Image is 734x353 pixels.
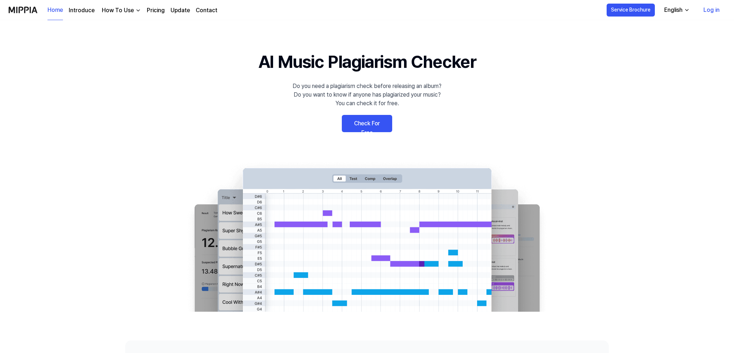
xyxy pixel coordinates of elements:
a: Check For Free [342,115,392,132]
button: Service Brochure [607,4,655,17]
img: down [135,8,141,13]
button: How To Use [100,6,141,15]
button: English [658,3,694,17]
a: Introduce [69,6,95,15]
div: Do you need a plagiarism check before releasing an album? Do you want to know if anyone has plagi... [293,82,441,108]
a: Pricing [147,6,165,15]
div: How To Use [100,6,135,15]
a: Contact [196,6,217,15]
img: main Image [180,161,554,312]
h1: AI Music Plagiarism Checker [258,49,476,75]
a: Home [47,0,63,20]
div: English [663,6,684,14]
a: Update [171,6,190,15]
